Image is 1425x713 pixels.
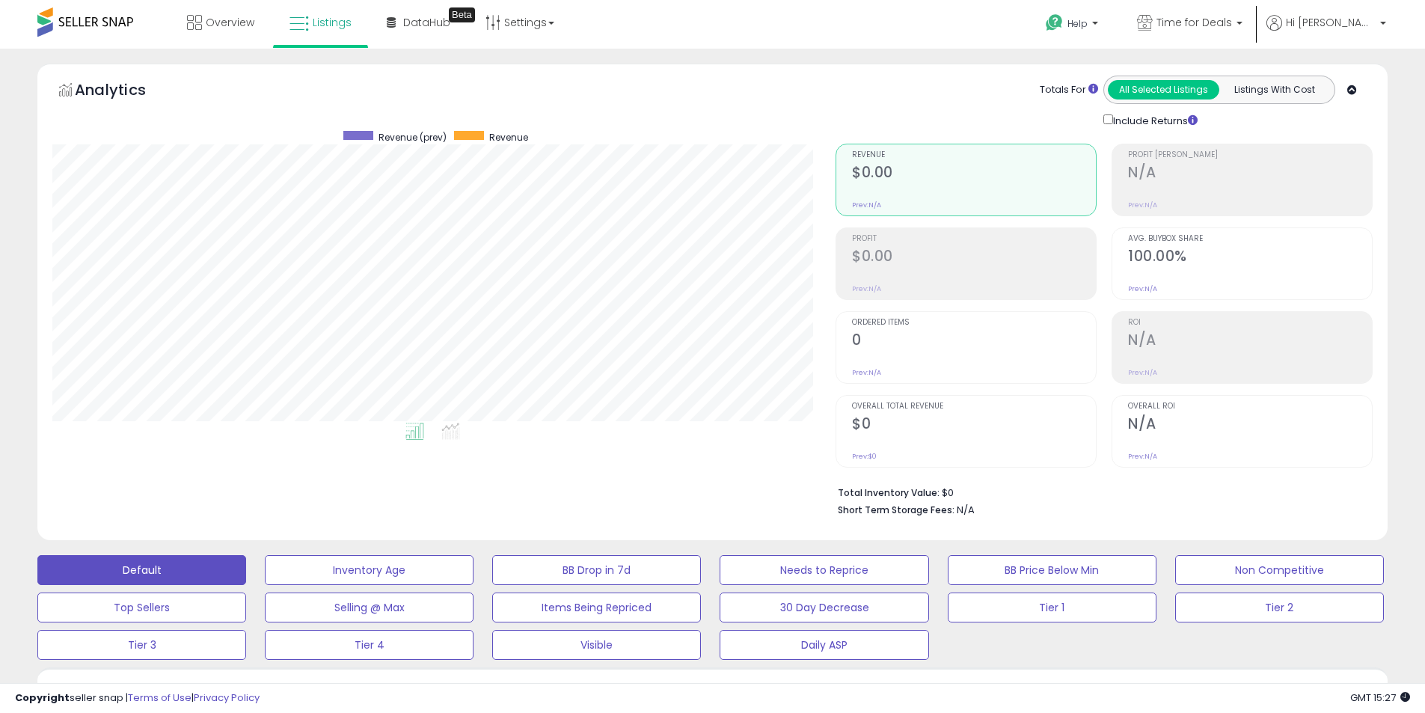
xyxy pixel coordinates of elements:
strong: Copyright [15,691,70,705]
a: Hi [PERSON_NAME] [1266,15,1386,49]
button: Default [37,555,246,585]
small: Prev: N/A [1128,284,1157,293]
span: Avg. Buybox Share [1128,235,1372,243]
h2: N/A [1128,415,1372,435]
h2: $0.00 [852,248,1096,268]
button: Items Being Repriced [492,593,701,622]
button: Tier 2 [1175,593,1384,622]
h2: $0 [852,415,1096,435]
a: Help [1034,2,1113,49]
button: Top Sellers [37,593,246,622]
div: seller snap | | [15,691,260,706]
span: Help [1067,17,1088,30]
h2: 0 [852,331,1096,352]
button: Tier 3 [37,630,246,660]
span: Listings [313,15,352,30]
button: Daily ASP [720,630,928,660]
div: Tooltip anchor [449,7,475,22]
h2: $0.00 [852,164,1096,184]
span: Overview [206,15,254,30]
span: DataHub [403,15,450,30]
button: Tier 4 [265,630,474,660]
span: Profit [852,235,1096,243]
a: Terms of Use [128,691,191,705]
h2: 100.00% [1128,248,1372,268]
small: Prev: N/A [852,201,881,209]
div: Include Returns [1092,111,1216,129]
div: Totals For [1040,83,1098,97]
small: Prev: $0 [852,452,877,461]
p: Listing States: [1163,680,1388,694]
small: Prev: N/A [852,368,881,377]
button: BB Price Below Min [948,555,1156,585]
button: BB Drop in 7d [492,555,701,585]
small: Prev: N/A [1128,201,1157,209]
span: Ordered Items [852,319,1096,327]
b: Short Term Storage Fees: [838,504,954,516]
button: 30 Day Decrease [720,593,928,622]
span: N/A [957,503,975,517]
h2: N/A [1128,331,1372,352]
small: Prev: N/A [1128,452,1157,461]
small: Prev: N/A [1128,368,1157,377]
span: Time for Deals [1156,15,1232,30]
span: ROI [1128,319,1372,327]
button: Needs to Reprice [720,555,928,585]
span: Revenue [852,151,1096,159]
button: Listings With Cost [1219,80,1330,100]
i: Get Help [1045,13,1064,32]
h2: N/A [1128,164,1372,184]
button: All Selected Listings [1108,80,1219,100]
h5: Analytics [75,79,175,104]
button: Selling @ Max [265,593,474,622]
span: Revenue [489,131,528,144]
a: Privacy Policy [194,691,260,705]
b: Total Inventory Value: [838,486,940,499]
button: Visible [492,630,701,660]
small: Prev: N/A [852,284,881,293]
span: Overall ROI [1128,403,1372,411]
span: Hi [PERSON_NAME] [1286,15,1376,30]
span: 2025-10-8 15:27 GMT [1350,691,1410,705]
button: Tier 1 [948,593,1156,622]
button: Non Competitive [1175,555,1384,585]
li: $0 [838,483,1361,501]
button: Inventory Age [265,555,474,585]
span: Revenue (prev) [379,131,447,144]
span: Overall Total Revenue [852,403,1096,411]
span: Profit [PERSON_NAME] [1128,151,1372,159]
